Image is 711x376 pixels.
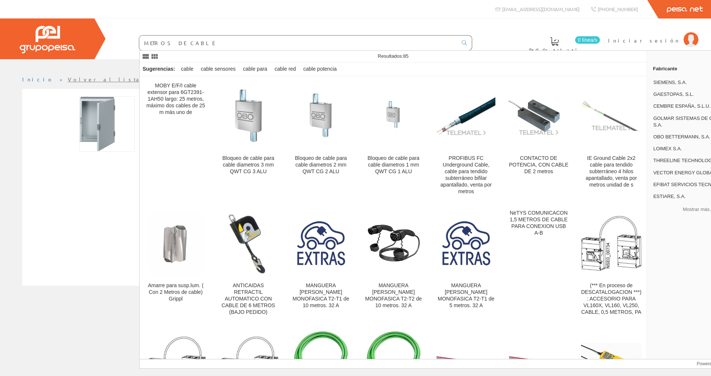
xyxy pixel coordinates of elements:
[598,6,638,12] span: [PHONE_NUMBER]
[581,100,641,131] img: IE Ground Cable 2x2 cable para tendido subterráneo 4 hilos apantallado, venta por metros unidad de s
[198,63,238,76] div: cable sensores
[147,210,204,276] img: Amarre para susp.lum. ( Con 2 Metros de cable) Grippl
[436,155,496,195] div: PROFIBUS FC Underground Cable, cable para tendido subterráneo bifilar apantallado, venta por metros
[436,356,496,373] img: SIRIUS ACT: Cable plano de 7 hilos, retícula de 1,27 mm, Ø 0,081 mm2 (por hilo) 5 Metros
[272,63,299,76] div: cable red
[363,155,424,175] div: Bloqueo de cable para cable diametros 1 mm QWT CG 1 ALU
[575,77,647,204] a: IE Ground Cable 2x2 cable para tendido subterráneo 4 hilos apantallado, venta por metros unidad d...
[139,36,457,50] input: Buscar ...
[300,63,340,76] div: cable potencia
[218,155,278,175] div: Bloqueo de cable para cable diametros 3 mm QWT CG 3 ALU
[363,282,424,309] div: MANGUERA [PERSON_NAME] MONOFASICA T2-T2 de 10 metros. 32 A
[508,155,569,175] div: CONTACTO DE POTENCIA, CON CABLE DE 2 metros
[363,213,424,273] img: MANGUERA LISA MONOFASICA T2-T2 de 10 metros. 32 A
[146,83,206,116] div: MOBY E/F/I cable extensor para 6GT2391-1AH50 largo: 25 metros, máximo dos cables de 25 m más uno de
[140,204,212,324] a: Amarre para susp.lum. ( Con 2 Metros de cable) Grippl Amarre para susp.lum. ( Con 2 Metros de cab...
[240,63,270,76] div: cable para
[363,85,424,146] img: Bloqueo de cable para cable diametros 1 mm QWT CG 1 ALU
[20,26,75,53] img: Grupo Peisa
[508,356,569,373] img: SIRIUS ACT: Cable plano de 7 hilos, retícula de 1,27 mm, Ø 0,081 mm2 (por hilo) 10 Metros
[140,64,177,74] div: Sugerencias:
[218,282,278,316] div: ANTICAIDAS RETRACTIL AUTOMATICO CON CABLE DE 6 METROS (BAJO PEDIDO)
[178,63,196,76] div: cable
[581,155,641,188] div: IE Ground Cable 2x2 cable para tendido subterráneo 4 hilos apantallado, venta por metros unidad de s
[608,37,680,44] span: Iniciar sesión
[430,77,502,204] a: PROFIBUS FC Underground Cable, cable para tendido subterráneo bifilar apantallado, venta por metr...
[22,76,54,83] a: Inicio
[68,76,214,83] a: Volver al listado de productos
[575,36,600,44] span: 0 línea/s
[502,6,580,12] span: [EMAIL_ADDRESS][DOMAIN_NAME]
[436,213,496,273] img: MANGUERA LISA MONOFASICA T2-T1 de 5 metros. 32 A
[291,213,351,273] img: MANGUERA LISA MONOFASICA T2-T1 de 10 metros. 32 A
[218,85,278,146] img: Bloqueo de cable para cable diametros 3 mm QWT CG 3 ALU
[436,282,496,309] div: MANGUERA [PERSON_NAME] MONOFASICA T2-T1 de 5 metros. 32 A
[291,155,351,175] div: Bloqueo de cable para cable diametros 2 mm QWT CG 2 ALU
[140,77,212,204] a: MOBY E/F/I cable extensor para 6GT2391-1AH50 largo: 25 metros, máximo dos cables de 25 m más uno de
[146,282,206,302] div: Amarre para susp.lum. ( Con 2 Metros de cable) Grippl
[291,85,351,146] img: Bloqueo de cable para cable diametros 2 mm QWT CG 2 ALU
[378,53,408,59] span: Resultados:
[503,204,575,324] a: NeTYS COMUNICACON 1,5 METROS DE CABLE PARA CONEXION USB A-B
[508,210,569,236] div: NeTYS COMUNICACON 1,5 METROS DE CABLE PARA CONEXION USB A-B
[503,77,575,204] a: CONTACTO DE POTENCIA, CON CABLE DE 2 metros CONTACTO DE POTENCIA, CON CABLE DE 2 metros
[575,204,647,324] a: (*** En proceso de DESCATALOGACION ***) : ACCESORIO PARA VL160X, VL160, VL250, CABLE, 0,5 METROS,...
[79,96,135,152] img: Foto artículo Caja Orion plus metálica 500x300x200 IP65 (150x150)
[357,204,430,324] a: MANGUERA LISA MONOFASICA T2-T2 de 10 metros. 32 A MANGUERA [PERSON_NAME] MONOFASICA T2-T2 de 10 m...
[436,95,496,136] img: PROFIBUS FC Underground Cable, cable para tendido subterráneo bifilar apantallado, venta por metros
[608,31,698,38] a: Iniciar sesión
[285,204,357,324] a: MANGUERA LISA MONOFASICA T2-T1 de 10 metros. 32 A MANGUERA [PERSON_NAME] MONOFASICA T2-T1 de 10 m...
[285,77,357,204] a: Bloqueo de cable para cable diametros 2 mm QWT CG 2 ALU Bloqueo de cable para cable diametros 2 m...
[357,77,430,204] a: Bloqueo de cable para cable diametros 1 mm QWT CG 1 ALU Bloqueo de cable para cable diametros 1 m...
[291,282,351,309] div: MANGUERA [PERSON_NAME] MONOFASICA T2-T1 de 10 metros. 32 A
[508,96,569,136] img: CONTACTO DE POTENCIA, CON CABLE DE 2 metros
[581,282,641,316] div: (*** En proceso de DESCATALOGACION ***) : ACCESORIO PARA VL160X, VL160, VL250, CABLE, 0,5 METROS, PA
[430,204,502,324] a: MANGUERA LISA MONOFASICA T2-T1 de 5 metros. 32 A MANGUERA [PERSON_NAME] MONOFASICA T2-T1 de 5 met...
[581,216,641,271] img: (*** En proceso de DESCATALOGACION ***) : ACCESORIO PARA VL160X, VL160, VL250, CABLE, 0,5 METROS, PA
[212,77,284,204] a: Bloqueo de cable para cable diametros 3 mm QWT CG 3 ALU Bloqueo de cable para cable diametros 3 m...
[529,46,580,53] span: Pedido actual
[212,204,284,324] a: ANTICAIDAS RETRACTIL AUTOMATICO CON CABLE DE 6 METROS (BAJO PEDIDO) ANTICAIDAS RETRACTIL AUTOMATI...
[223,210,273,276] img: ANTICAIDAS RETRACTIL AUTOMATICO CON CABLE DE 6 METROS (BAJO PEDIDO)
[403,53,408,59] span: 85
